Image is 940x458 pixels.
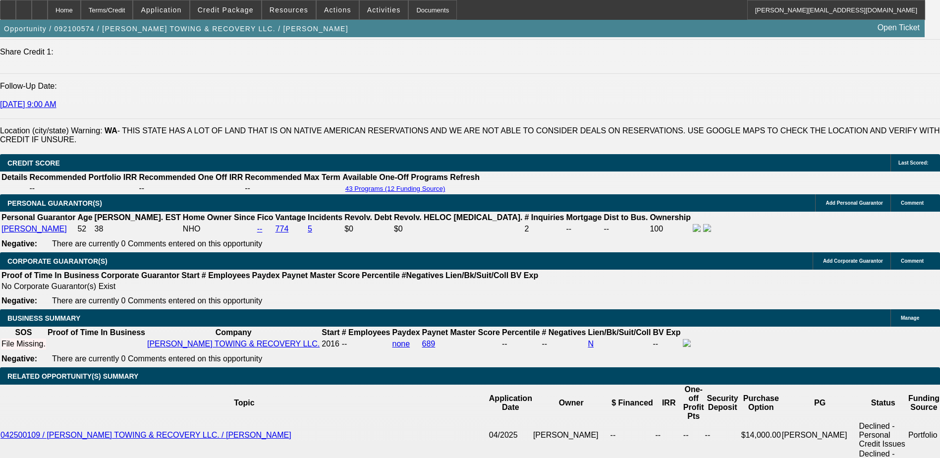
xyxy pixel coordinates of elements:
[1,328,46,338] th: SOS
[4,25,348,33] span: Opportunity / 092100574 / [PERSON_NAME] TOWING & RECOVERY LLC. / [PERSON_NAME]
[0,431,291,439] a: 042500109 / [PERSON_NAME] TOWING & RECOVERY LLC. / [PERSON_NAME]
[823,258,883,264] span: Add Corporate Guarantor
[741,385,781,421] th: Purchase Option
[52,296,262,305] span: There are currently 0 Comments entered on this opportunity
[683,421,705,449] td: --
[181,271,199,280] b: Start
[105,126,117,135] b: WA
[344,213,392,222] b: Revolv. Debt
[510,271,538,280] b: BV Exp
[1,271,100,281] th: Proof of Time In Business
[533,385,610,421] th: Owner
[653,339,681,349] td: --
[908,421,940,449] td: Portfolio
[244,172,341,182] th: Recommended Max Term
[1,296,37,305] b: Negative:
[7,199,102,207] span: PERSONAL GUARANTOR(S)
[524,224,564,234] td: 2
[198,6,254,14] span: Credit Package
[901,258,924,264] span: Comment
[392,340,410,348] a: none
[317,0,359,19] button: Actions
[533,421,610,449] td: [PERSON_NAME]
[1,340,46,348] div: File Missing.
[344,224,392,234] td: $0
[95,213,181,222] b: [PERSON_NAME]. EST
[588,328,651,337] b: Lien/Bk/Suit/Coll
[524,213,564,222] b: # Inquiries
[703,224,711,232] img: linkedin-icon.png
[324,6,351,14] span: Actions
[1,239,37,248] b: Negative:
[29,183,137,193] td: --
[901,315,919,321] span: Manage
[901,200,924,206] span: Comment
[77,224,93,234] td: 52
[342,184,448,193] button: 43 Programs (12 Funding Source)
[322,328,339,337] b: Start
[138,172,243,182] th: Recommended One Off IRR
[610,385,655,421] th: $ Financed
[257,225,263,233] a: --
[1,225,67,233] a: [PERSON_NAME]
[542,328,586,337] b: # Negatives
[244,183,341,193] td: --
[781,385,859,421] th: PG
[52,354,262,363] span: There are currently 0 Comments entered on this opportunity
[308,213,342,222] b: Incidents
[422,328,500,337] b: Paynet Master Score
[649,224,691,234] td: 100
[147,340,320,348] a: [PERSON_NAME] TOWING & RECOVERY LLC.
[1,282,543,291] td: No Corporate Guarantor(s) Exist
[392,328,420,337] b: Paydex
[445,271,508,280] b: Lien/Bk/Suit/Coll
[342,340,347,348] span: --
[138,183,243,193] td: --
[308,225,312,233] a: 5
[683,385,705,421] th: One-off Profit Pts
[202,271,250,280] b: # Employees
[653,328,681,337] b: BV Exp
[874,19,924,36] a: Open Ticket
[52,239,262,248] span: There are currently 0 Comments entered on this opportunity
[908,385,940,421] th: Funding Source
[101,271,179,280] b: Corporate Guarantor
[858,385,907,421] th: Status
[858,421,907,449] td: Declined - Personal Credit Issues
[190,0,261,19] button: Credit Package
[216,328,252,337] b: Company
[182,224,256,234] td: NHO
[422,340,436,348] a: 689
[7,159,60,167] span: CREDIT SCORE
[650,213,691,222] b: Ownership
[402,271,444,280] b: #Negatives
[342,172,449,182] th: Available One-Off Programs
[781,421,859,449] td: [PERSON_NAME]
[604,224,649,234] td: --
[489,385,533,421] th: Application Date
[610,421,655,449] td: --
[7,257,108,265] span: CORPORATE GUARANTOR(S)
[449,172,480,182] th: Refresh
[276,213,306,222] b: Vantage
[252,271,280,280] b: Paydex
[705,421,741,449] td: --
[362,271,399,280] b: Percentile
[1,213,75,222] b: Personal Guarantor
[321,339,340,349] td: 2016
[542,340,586,348] div: --
[604,213,648,222] b: Dist to Bus.
[566,224,603,234] td: --
[683,339,691,347] img: facebook-icon.png
[94,224,181,234] td: 38
[270,6,308,14] span: Resources
[693,224,701,232] img: facebook-icon.png
[47,328,146,338] th: Proof of Time In Business
[7,372,138,380] span: RELATED OPPORTUNITY(S) SUMMARY
[29,172,137,182] th: Recommended Portfolio IRR
[367,6,401,14] span: Activities
[394,213,523,222] b: Revolv. HELOC [MEDICAL_DATA].
[282,271,360,280] b: Paynet Master Score
[705,385,741,421] th: Security Deposit
[898,160,929,166] span: Last Scored:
